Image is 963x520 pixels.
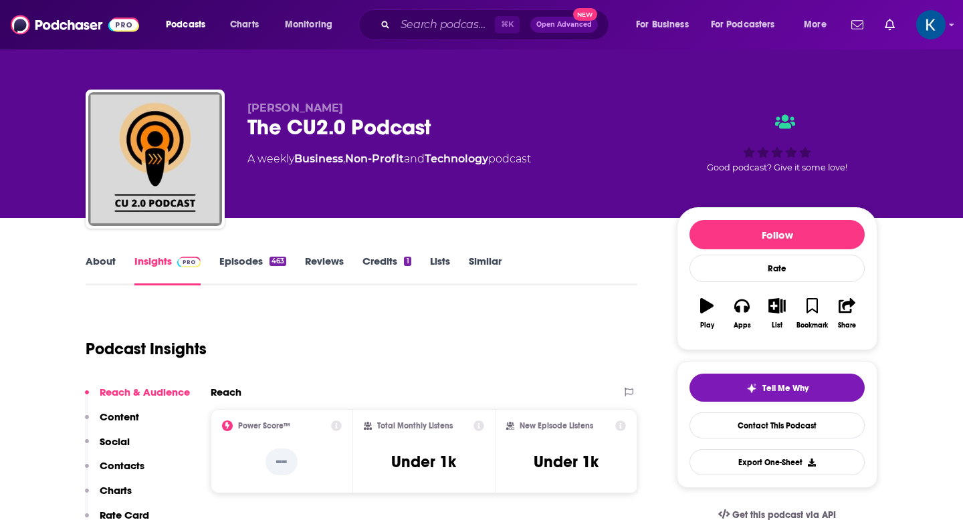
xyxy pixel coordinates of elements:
[219,255,286,285] a: Episodes463
[362,255,411,285] a: Credits1
[707,162,847,172] span: Good podcast? Give it some love!
[391,452,456,472] h3: Under 1k
[916,10,946,39] button: Show profile menu
[689,412,865,438] a: Contact This Podcast
[371,9,622,40] div: Search podcasts, credits, & more...
[265,448,298,475] p: --
[230,15,259,34] span: Charts
[794,14,843,35] button: open menu
[796,321,828,330] div: Bookmark
[830,289,865,338] button: Share
[702,14,794,35] button: open menu
[345,152,404,165] a: Non-Profit
[247,151,531,167] div: A weekly podcast
[100,459,144,472] p: Contacts
[689,449,865,475] button: Export One-Sheet
[534,452,599,472] h3: Under 1k
[270,257,286,266] div: 463
[469,255,502,285] a: Similar
[573,8,597,21] span: New
[689,374,865,402] button: tell me why sparkleTell Me Why
[85,459,144,484] button: Contacts
[746,383,757,394] img: tell me why sparkle
[677,102,877,184] div: Good podcast? Give it some love!
[689,289,724,338] button: Play
[343,152,345,165] span: ,
[762,383,809,394] span: Tell Me Why
[305,255,344,285] a: Reviews
[772,321,782,330] div: List
[88,92,222,226] img: The CU2.0 Podcast
[734,321,751,330] div: Apps
[285,15,332,34] span: Monitoring
[100,386,190,398] p: Reach & Audience
[536,21,592,28] span: Open Advanced
[804,15,827,34] span: More
[689,255,865,282] div: Rate
[395,14,495,35] input: Search podcasts, credits, & more...
[404,257,411,266] div: 1
[211,386,241,398] h2: Reach
[711,15,775,34] span: For Podcasters
[377,421,453,430] h2: Total Monthly Listens
[156,14,223,35] button: open menu
[760,289,794,338] button: List
[430,255,450,285] a: Lists
[276,14,350,35] button: open menu
[85,435,130,460] button: Social
[247,102,343,114] span: [PERSON_NAME]
[100,410,139,423] p: Content
[85,484,132,509] button: Charts
[177,257,201,267] img: Podchaser Pro
[134,255,201,285] a: InsightsPodchaser Pro
[879,13,900,36] a: Show notifications dropdown
[530,17,598,33] button: Open AdvancedNew
[86,339,207,359] h1: Podcast Insights
[221,14,267,35] a: Charts
[425,152,488,165] a: Technology
[238,421,290,430] h2: Power Score™
[166,15,205,34] span: Podcasts
[700,321,714,330] div: Play
[85,386,190,410] button: Reach & Audience
[724,289,759,338] button: Apps
[86,255,116,285] a: About
[100,484,132,497] p: Charts
[689,220,865,249] button: Follow
[627,14,706,35] button: open menu
[520,421,593,430] h2: New Episode Listens
[916,10,946,39] span: Logged in as kristen42280
[916,10,946,39] img: User Profile
[294,152,343,165] a: Business
[838,321,856,330] div: Share
[404,152,425,165] span: and
[495,16,520,33] span: ⌘ K
[636,15,689,34] span: For Business
[846,13,869,36] a: Show notifications dropdown
[100,435,130,448] p: Social
[85,410,139,435] button: Content
[11,12,139,37] img: Podchaser - Follow, Share and Rate Podcasts
[794,289,829,338] button: Bookmark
